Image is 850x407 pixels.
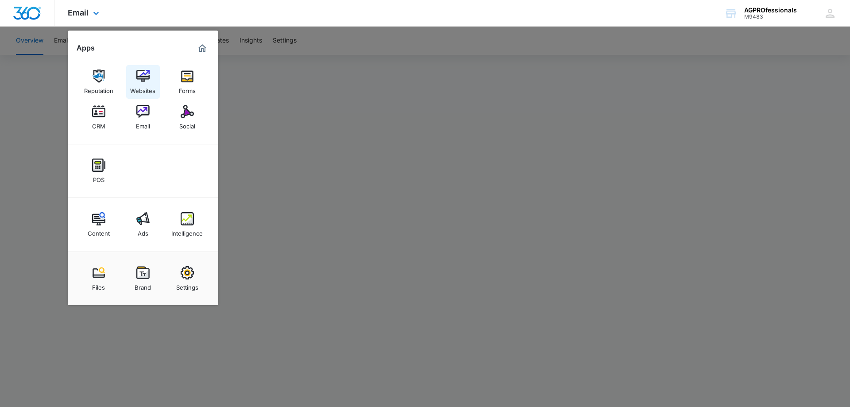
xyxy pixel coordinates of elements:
a: Content [82,208,116,241]
div: Reputation [84,83,113,94]
a: Brand [126,262,160,295]
a: Reputation [82,65,116,99]
div: Content [88,225,110,237]
div: Settings [176,279,198,291]
div: Social [179,118,195,130]
div: Email [136,118,150,130]
a: CRM [82,101,116,134]
div: Ads [138,225,148,237]
div: POS [93,172,104,183]
h2: Apps [77,44,95,52]
a: Forms [170,65,204,99]
span: Email [68,8,89,17]
div: account id [744,14,797,20]
div: account name [744,7,797,14]
div: CRM [92,118,105,130]
div: Forms [179,83,196,94]
a: Social [170,101,204,134]
a: Marketing 360® Dashboard [195,41,209,55]
a: Files [82,262,116,295]
div: Files [92,279,105,291]
a: Settings [170,262,204,295]
a: Websites [126,65,160,99]
a: Ads [126,208,160,241]
a: POS [82,154,116,188]
div: Websites [130,83,155,94]
div: Intelligence [171,225,203,237]
a: Email [126,101,160,134]
a: Intelligence [170,208,204,241]
div: Brand [135,279,151,291]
